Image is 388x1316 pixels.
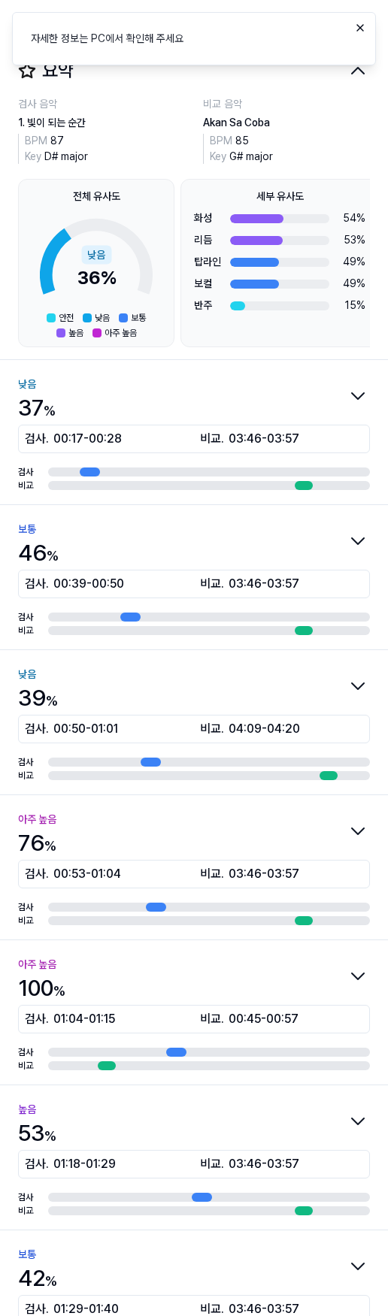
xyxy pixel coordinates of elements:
[18,971,65,1005] div: 100
[18,624,42,637] div: 비교
[25,1155,188,1173] div: 검사 .
[53,430,122,448] span: 00:17 - 00:28
[18,1204,42,1218] div: 비교
[18,536,59,570] div: 46
[18,1100,36,1119] div: 높음
[73,189,120,204] div: 전체 유사도
[46,693,58,709] span: %
[200,430,363,448] div: 비교 .
[18,1059,42,1072] div: 비교
[18,826,56,860] div: 76
[256,189,304,204] div: 세부 유사도
[329,254,365,270] div: 49 %
[229,575,299,593] span: 03:46 - 03:57
[25,150,41,162] span: Key
[105,326,137,340] span: 아주 높음
[329,232,365,248] div: 53 %
[18,755,42,769] div: 검사
[329,298,365,313] div: 15 %
[18,955,56,974] div: 아주 높음
[203,96,370,112] div: 비교 음악
[194,210,230,226] div: 화성
[31,31,183,47] div: 자세한 정보는 PC에서 확인해 주세요
[25,135,47,147] span: BPM
[210,135,232,147] span: BPM
[53,1155,116,1173] span: 01:18 - 01:29
[18,391,56,425] div: 37
[329,210,365,226] div: 54 %
[25,865,188,883] div: 검사 .
[18,610,42,624] div: 검사
[210,133,273,165] div: 85 G# major
[68,326,83,340] span: 높음
[18,96,185,112] div: 검사 음악
[18,520,36,539] div: 보통
[53,575,124,593] span: 00:39 - 00:50
[53,720,118,738] span: 00:50 - 01:01
[77,246,116,292] div: 36 %
[329,276,365,292] div: 49 %
[18,810,56,829] div: 아주 높음
[25,575,188,593] div: 검사 .
[194,254,230,270] div: 탑라인
[18,479,42,492] div: 비교
[47,548,59,564] span: %
[200,1155,363,1173] div: 비교 .
[194,232,230,248] div: 리듬
[81,246,111,265] div: 낮음
[44,1128,56,1144] span: %
[18,375,36,394] div: 낮음
[18,769,42,782] div: 비교
[53,865,121,883] span: 00:53 - 01:04
[44,403,56,419] span: %
[229,1010,299,1028] span: 00:45 - 00:57
[18,665,36,684] div: 낮음
[25,430,188,448] div: 검사 .
[18,1116,56,1150] div: 53
[18,1245,36,1264] div: 보통
[203,115,370,131] div: Akan Sa Coba
[194,276,230,292] div: 보컬
[18,115,185,131] div: 1. 빛이 되는 순간
[200,575,363,593] div: 비교 .
[18,1190,42,1204] div: 검사
[18,1045,42,1059] div: 검사
[25,1010,188,1028] div: 검사 .
[229,720,300,738] span: 04:09 - 04:20
[18,1261,57,1295] div: 42
[18,465,42,479] div: 검사
[25,133,88,165] div: 87 D# major
[210,150,226,162] span: Key
[53,1010,115,1028] span: 01:04 - 01:15
[18,681,58,715] div: 39
[18,900,42,914] div: 검사
[44,838,56,854] span: %
[59,311,74,325] span: 안전
[95,311,110,325] span: 낮음
[200,720,363,738] div: 비교 .
[25,720,188,738] div: 검사 .
[45,1273,57,1289] span: %
[18,914,42,927] div: 비교
[131,311,146,325] span: 보통
[194,298,230,313] div: 반주
[229,430,299,448] span: 03:46 - 03:57
[200,865,363,883] div: 비교 .
[229,865,299,883] span: 03:46 - 03:57
[200,1010,363,1028] div: 비교 .
[229,1155,299,1173] span: 03:46 - 03:57
[53,983,65,999] span: %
